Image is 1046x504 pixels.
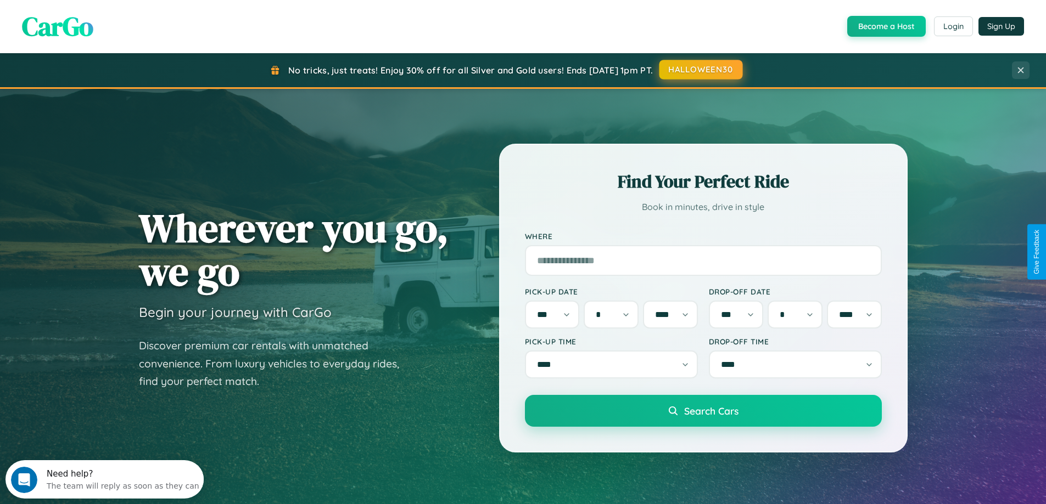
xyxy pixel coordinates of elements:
[1033,230,1041,274] div: Give Feedback
[525,395,882,427] button: Search Cars
[22,8,93,44] span: CarGo
[11,467,37,493] iframe: Intercom live chat
[139,304,332,320] h3: Begin your journey with CarGo
[847,16,926,37] button: Become a Host
[41,9,194,18] div: Need help?
[659,60,743,80] button: HALLOWEEN30
[525,287,698,296] label: Pick-up Date
[41,18,194,30] div: The team will reply as soon as they can
[978,17,1024,36] button: Sign Up
[525,337,698,346] label: Pick-up Time
[684,405,739,417] span: Search Cars
[288,65,653,76] span: No tricks, just treats! Enjoy 30% off for all Silver and Gold users! Ends [DATE] 1pm PT.
[525,199,882,215] p: Book in minutes, drive in style
[709,337,882,346] label: Drop-off Time
[139,337,413,390] p: Discover premium car rentals with unmatched convenience. From luxury vehicles to everyday rides, ...
[934,16,973,36] button: Login
[525,169,882,194] h2: Find Your Perfect Ride
[5,460,204,499] iframe: Intercom live chat discovery launcher
[139,206,449,293] h1: Wherever you go, we go
[4,4,204,35] div: Open Intercom Messenger
[525,231,882,241] label: Where
[709,287,882,296] label: Drop-off Date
